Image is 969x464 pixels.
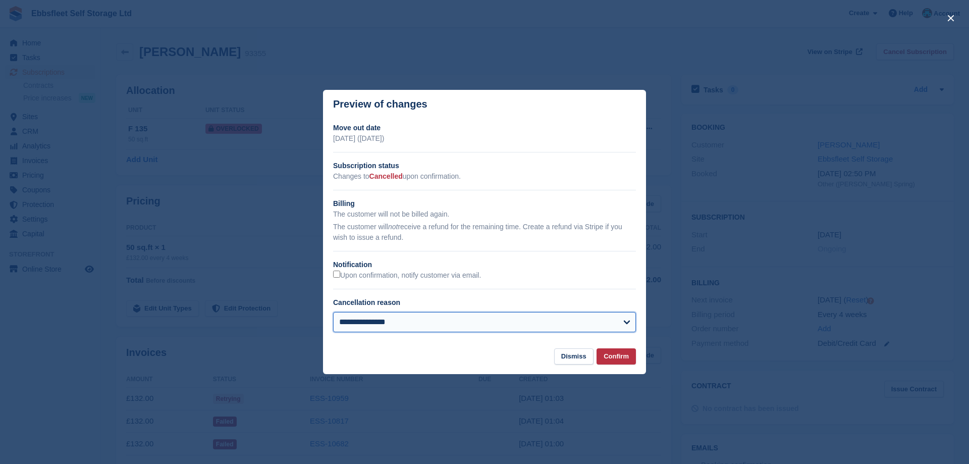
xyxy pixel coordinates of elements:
[943,10,959,26] button: close
[333,198,636,209] h2: Billing
[333,209,636,220] p: The customer will not be billed again.
[554,348,594,365] button: Dismiss
[333,123,636,133] h2: Move out date
[369,172,403,180] span: Cancelled
[333,271,340,278] input: Upon confirmation, notify customer via email.
[388,223,398,231] em: not
[333,133,636,144] p: [DATE] ([DATE])
[333,271,481,280] label: Upon confirmation, notify customer via email.
[333,260,636,270] h2: Notification
[333,161,636,171] h2: Subscription status
[333,298,400,306] label: Cancellation reason
[333,171,636,182] p: Changes to upon confirmation.
[597,348,636,365] button: Confirm
[333,98,427,110] p: Preview of changes
[333,222,636,243] p: The customer will receive a refund for the remaining time. Create a refund via Stripe if you wish...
